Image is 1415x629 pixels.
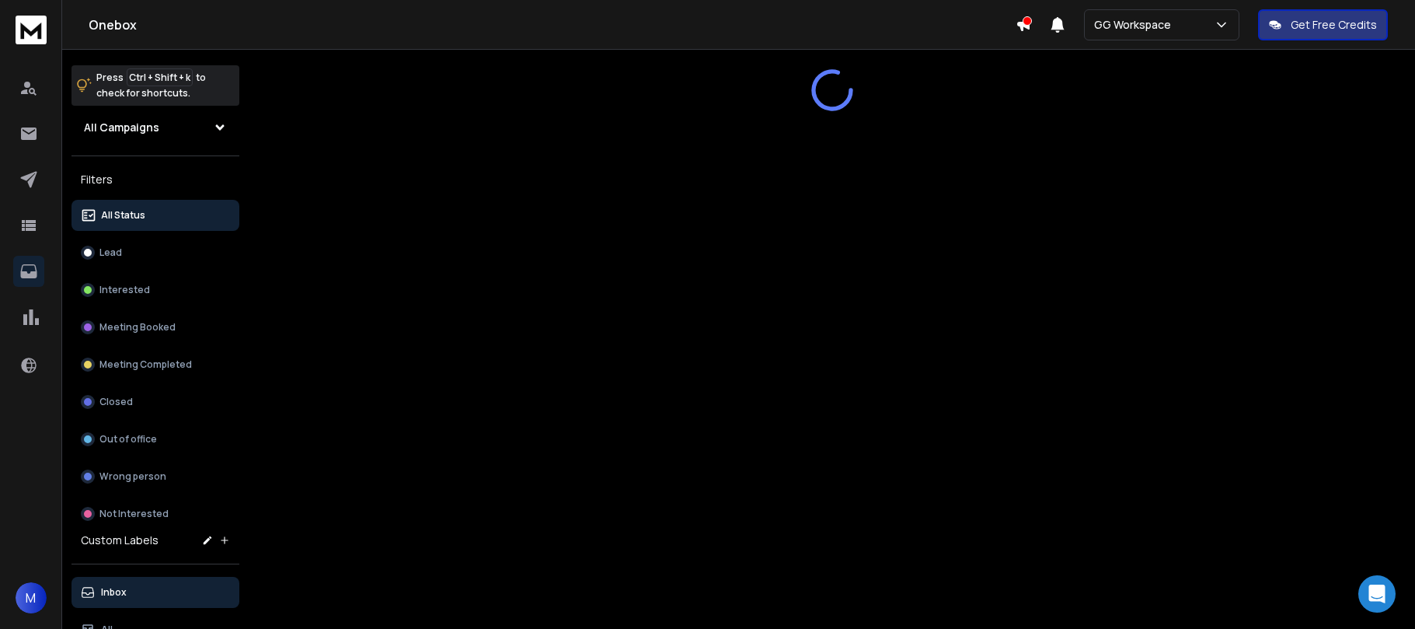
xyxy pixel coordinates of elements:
button: Lead [71,237,239,268]
p: Get Free Credits [1291,17,1377,33]
p: Out of office [99,433,157,446]
button: M [16,582,47,613]
h1: All Campaigns [84,120,159,135]
button: Interested [71,274,239,306]
button: Out of office [71,424,239,455]
button: Meeting Completed [71,349,239,380]
div: Open Intercom Messenger [1358,575,1396,613]
p: All Status [101,209,145,222]
button: Get Free Credits [1258,9,1388,40]
p: GG Workspace [1094,17,1177,33]
p: Wrong person [99,470,166,483]
button: All Status [71,200,239,231]
button: Meeting Booked [71,312,239,343]
span: Ctrl + Shift + k [127,68,193,86]
p: Inbox [101,586,127,599]
button: Closed [71,386,239,418]
button: All Campaigns [71,112,239,143]
p: Meeting Completed [99,358,192,371]
button: Wrong person [71,461,239,492]
h3: Filters [71,169,239,190]
h1: Onebox [89,16,1016,34]
p: Closed [99,396,133,408]
p: Interested [99,284,150,296]
p: Lead [99,246,122,259]
button: Inbox [71,577,239,608]
p: Meeting Booked [99,321,176,334]
p: Not Interested [99,508,169,520]
h3: Custom Labels [81,533,159,548]
button: Not Interested [71,498,239,529]
img: logo [16,16,47,44]
p: Press to check for shortcuts. [96,70,206,101]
